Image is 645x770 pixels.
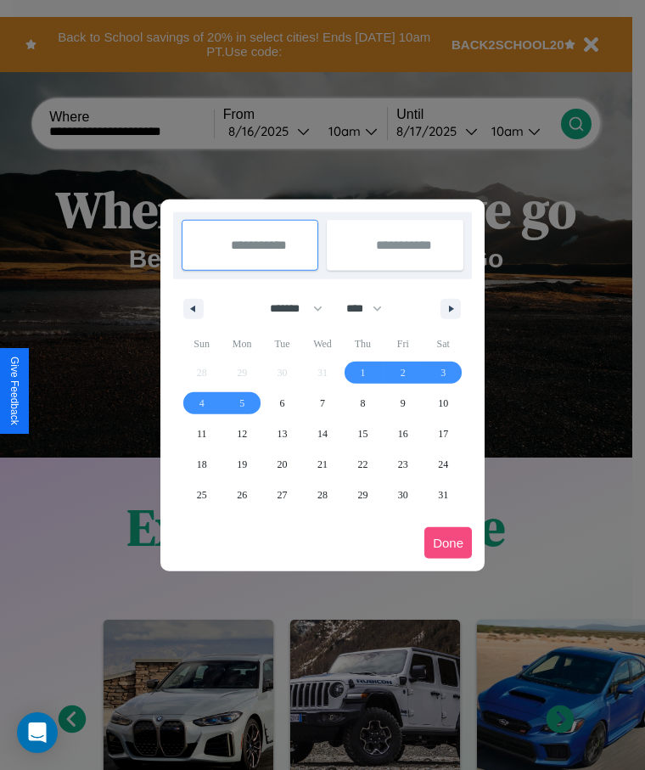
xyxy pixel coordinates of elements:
[197,480,207,510] span: 25
[280,388,285,419] span: 6
[398,419,408,449] span: 16
[383,330,423,357] span: Fri
[398,480,408,510] span: 30
[222,419,261,449] button: 12
[423,419,463,449] button: 17
[317,449,328,480] span: 21
[302,419,342,449] button: 14
[278,449,288,480] span: 20
[343,419,383,449] button: 15
[262,480,302,510] button: 27
[317,419,328,449] span: 14
[440,357,446,388] span: 3
[302,388,342,419] button: 7
[360,357,365,388] span: 1
[222,480,261,510] button: 26
[343,330,383,357] span: Thu
[423,330,463,357] span: Sat
[239,388,244,419] span: 5
[262,388,302,419] button: 6
[423,449,463,480] button: 24
[383,357,423,388] button: 2
[438,480,448,510] span: 31
[343,388,383,419] button: 8
[383,480,423,510] button: 30
[343,449,383,480] button: 22
[357,449,367,480] span: 22
[398,449,408,480] span: 23
[357,419,367,449] span: 15
[278,419,288,449] span: 13
[401,357,406,388] span: 2
[438,388,448,419] span: 10
[262,419,302,449] button: 13
[383,388,423,419] button: 9
[317,480,328,510] span: 28
[222,330,261,357] span: Mon
[278,480,288,510] span: 27
[182,388,222,419] button: 4
[222,388,261,419] button: 5
[343,357,383,388] button: 1
[302,449,342,480] button: 21
[237,419,247,449] span: 12
[17,712,58,753] div: Open Intercom Messenger
[383,419,423,449] button: 16
[438,449,448,480] span: 24
[8,357,20,425] div: Give Feedback
[302,480,342,510] button: 28
[222,449,261,480] button: 19
[182,480,222,510] button: 25
[357,480,367,510] span: 29
[237,480,247,510] span: 26
[262,449,302,480] button: 20
[237,449,247,480] span: 19
[182,449,222,480] button: 18
[423,357,463,388] button: 3
[182,419,222,449] button: 11
[199,388,205,419] span: 4
[383,449,423,480] button: 23
[197,449,207,480] span: 18
[302,330,342,357] span: Wed
[320,388,325,419] span: 7
[182,330,222,357] span: Sun
[438,419,448,449] span: 17
[360,388,365,419] span: 8
[424,527,472,559] button: Done
[423,480,463,510] button: 31
[197,419,207,449] span: 11
[401,388,406,419] span: 9
[423,388,463,419] button: 10
[343,480,383,510] button: 29
[262,330,302,357] span: Tue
